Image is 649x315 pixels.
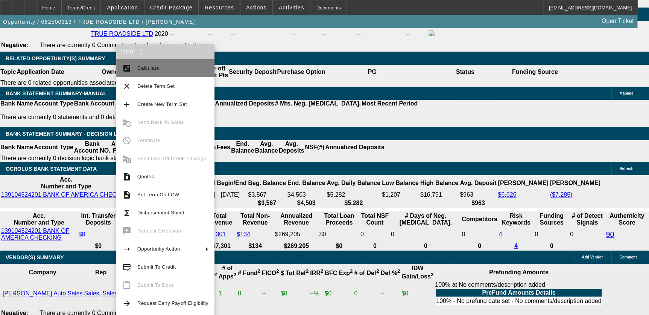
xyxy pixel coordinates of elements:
[461,242,497,250] th: 0
[325,270,353,276] b: BFC Exp
[240,0,272,15] button: Actions
[122,100,131,109] mat-icon: add
[406,30,427,38] td: --
[111,140,134,154] th: Activity Period
[29,269,56,275] b: Company
[231,140,254,154] th: End. Balance
[304,140,325,154] th: NSF(#)
[619,91,633,95] span: Manage
[205,5,234,11] span: Resources
[236,212,274,226] th: Total Non-Revenue
[219,265,236,280] b: # of Apps
[228,65,277,79] th: Security Deposit
[95,269,106,275] b: Rep
[321,268,323,274] sup: 2
[137,300,208,306] span: Request Early Payoff Eligibility
[381,191,419,199] td: $1,207
[122,172,131,181] mat-icon: request_quote
[107,5,138,11] span: Application
[199,0,240,15] button: Resources
[1,191,131,198] a: 139104524201 BANK OF AMERICA CHECKING
[498,212,533,226] th: Risk Keywords
[1,212,78,226] th: Acc. Number and Type
[254,140,278,154] th: Avg. Balance
[122,208,131,217] mat-icon: functions
[489,269,549,275] b: Prefunding Amounts
[391,242,461,250] th: 0
[292,31,320,37] div: --
[431,272,433,277] sup: 2
[534,242,569,250] th: 0
[137,65,159,71] span: Calculate
[401,281,434,306] td: $0
[204,242,236,250] th: $67,301
[391,212,461,226] th: # Days of Neg. [MEDICAL_DATA].
[605,212,648,226] th: Authenticity Score
[356,30,405,38] td: --
[514,243,518,249] a: 4
[326,176,381,190] th: Avg. Daily Balance
[512,65,558,79] th: Funding Source
[570,227,605,242] td: 0
[325,65,418,79] th: PG
[248,199,286,207] th: $3,567
[6,254,64,260] span: VENDOR(S) SUMMARY
[354,270,379,276] b: # of Def
[550,191,573,198] a: ($7,285)
[310,270,323,276] b: IRR
[376,268,379,274] sup: 2
[279,5,304,11] span: Activities
[319,212,359,226] th: Total Loan Proceeds
[420,176,459,190] th: High Balance
[306,268,309,274] sup: 2
[499,231,502,237] a: 4
[391,227,461,242] td: 0
[324,281,353,306] td: $0
[238,270,260,276] b: # Fund
[459,191,497,199] td: $963
[84,290,118,297] a: Sales, Sales
[360,242,390,250] th: 0
[459,199,497,207] th: $963
[326,199,381,207] th: $5,282
[461,227,497,242] td: 0
[310,281,324,306] td: --%
[33,100,74,107] th: Account Type
[201,65,228,79] th: One-off Profit Pts
[498,191,516,198] a: $6,626
[6,131,131,137] span: Bank Statement Summary - Decision Logic
[122,299,131,308] mat-icon: arrow_forward
[78,242,119,250] th: $0
[101,0,143,15] button: Application
[482,289,555,296] b: PreFund Amounts Details
[137,192,179,197] span: Set Term On LCW
[280,270,309,276] b: $ Tot Ref
[237,281,261,306] td: 0
[216,140,231,154] th: Fees
[218,281,237,306] td: 1
[137,101,187,107] span: Create New Term Set
[144,0,198,15] button: Credit Package
[40,42,199,48] span: There are currently 0 Comments entered on this opportunity
[236,242,274,250] th: $134
[461,212,497,226] th: Competitors
[137,264,176,270] span: Submit To Credit
[231,31,290,37] div: --
[137,83,175,89] span: Delete Term Set
[599,15,637,28] a: Open Ticket
[381,176,419,190] th: Low Balance
[6,55,105,61] span: RELATED OPPORTUNITY(S) SUMMARY
[122,64,131,73] mat-icon: calculate
[606,230,614,239] a: 90
[261,281,280,306] td: --
[6,90,106,96] span: BANK STATEMENT SUMMARY-MANUAL
[257,268,260,274] sup: 2
[122,263,131,272] mat-icon: credit_score
[74,140,111,154] th: Bank Account NO.
[16,65,64,79] th: Application Date
[287,191,325,199] td: $4,503
[275,231,318,238] div: $269,205
[137,210,184,216] span: Disbursement Sheet
[234,272,236,277] sup: 2
[325,140,385,154] th: Annualized Deposits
